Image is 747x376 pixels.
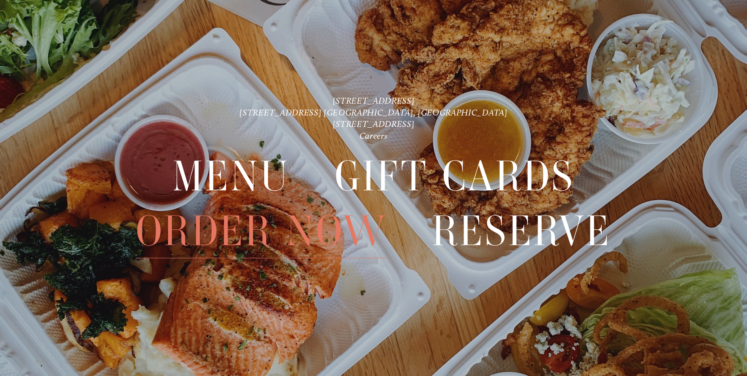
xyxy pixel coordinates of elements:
a: Gift Cards [335,149,575,203]
a: Order Now [136,204,387,258]
a: Careers [360,130,388,141]
a: [STREET_ADDRESS] [333,119,415,129]
a: Menu [172,149,290,203]
a: Reserve [432,204,611,258]
a: [STREET_ADDRESS] [333,95,415,106]
a: [STREET_ADDRESS] [GEOGRAPHIC_DATA], [GEOGRAPHIC_DATA] [239,107,507,118]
